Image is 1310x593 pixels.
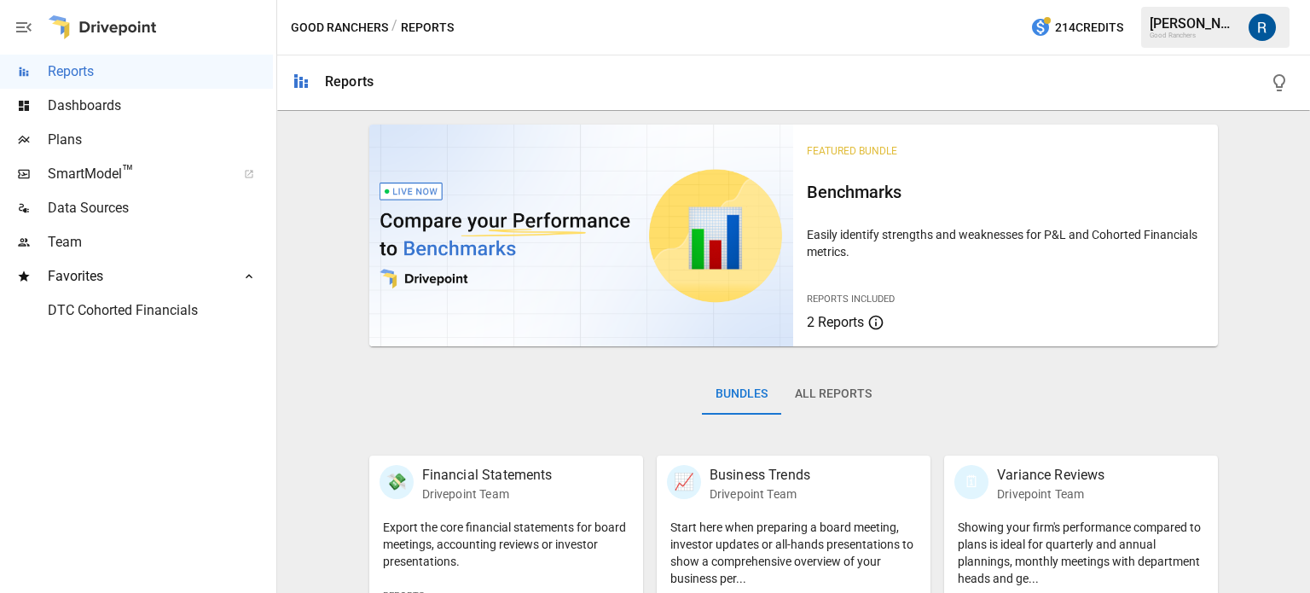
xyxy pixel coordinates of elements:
span: Reports Included [807,294,895,305]
span: Data Sources [48,198,273,218]
span: Featured Bundle [807,145,897,157]
div: 💸 [380,465,414,499]
button: Good Ranchers [291,17,388,38]
span: DTC Cohorted Financials [48,300,273,321]
img: video thumbnail [369,125,794,346]
span: Plans [48,130,273,150]
button: Bundles [702,374,781,415]
button: All Reports [781,374,885,415]
span: Dashboards [48,96,273,116]
div: [PERSON_NAME] [1150,15,1238,32]
span: ™ [122,161,134,183]
span: Favorites [48,266,225,287]
p: Business Trends [710,465,810,485]
div: / [391,17,397,38]
p: Drivepoint Team [422,485,553,503]
p: Easily identify strengths and weaknesses for P&L and Cohorted Financials metrics. [807,226,1204,260]
p: Start here when preparing a board meeting, investor updates or all-hands presentations to show a ... [670,519,917,587]
p: Variance Reviews [997,465,1104,485]
h6: Benchmarks [807,178,1204,206]
div: 🗓 [954,465,988,499]
button: Roman Romero [1238,3,1286,51]
p: Showing your firm's performance compared to plans is ideal for quarterly and annual plannings, mo... [958,519,1204,587]
img: Roman Romero [1249,14,1276,41]
span: SmartModel [48,164,225,184]
p: Export the core financial statements for board meetings, accounting reviews or investor presentat... [383,519,629,570]
p: Drivepoint Team [710,485,810,503]
span: 2 Reports [807,314,864,330]
span: Team [48,232,273,253]
div: 📈 [667,465,701,499]
span: Reports [48,61,273,82]
span: 214 Credits [1055,17,1123,38]
p: Drivepoint Team [997,485,1104,503]
div: Good Ranchers [1150,32,1238,39]
p: Financial Statements [422,465,553,485]
button: 214Credits [1023,12,1130,44]
div: Reports [325,73,374,90]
